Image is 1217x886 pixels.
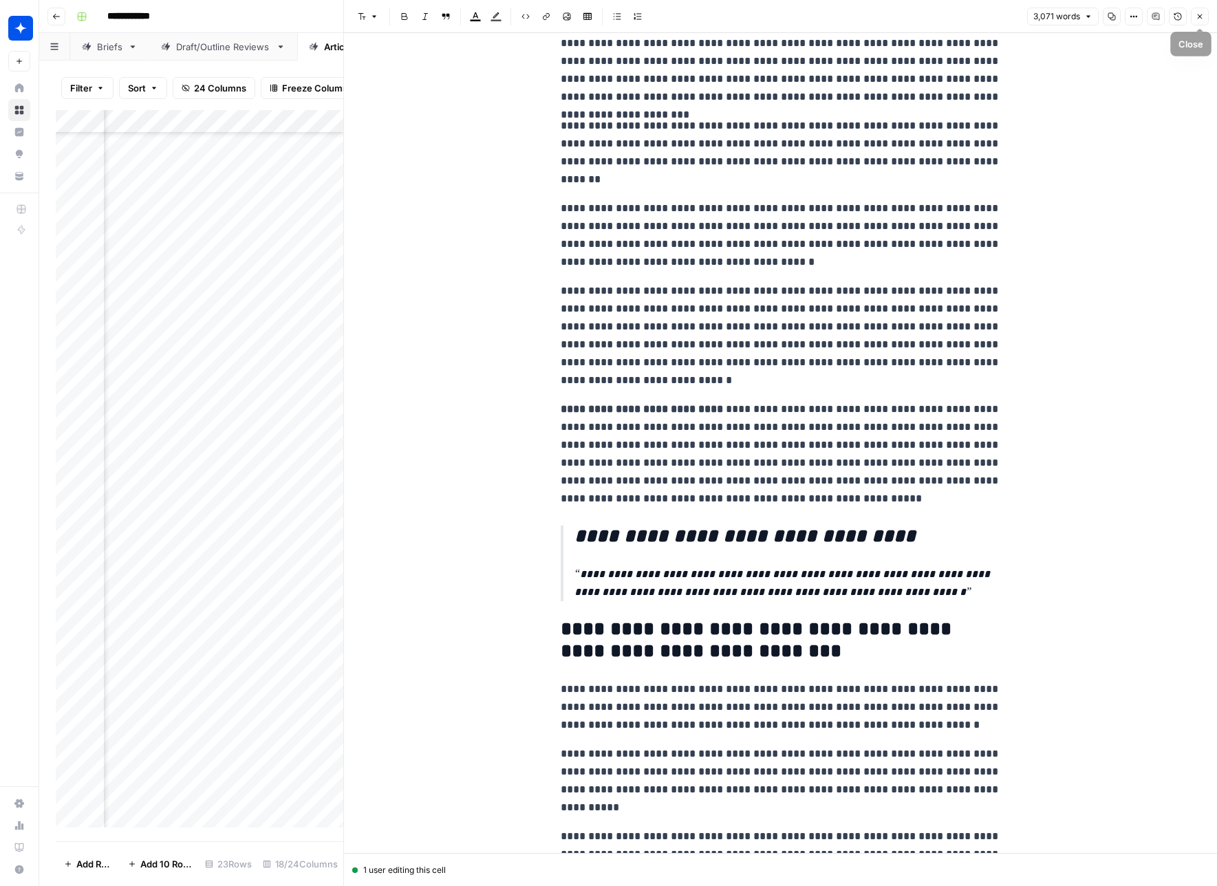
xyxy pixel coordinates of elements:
[324,40,391,54] div: Article Creation
[8,143,30,165] a: Opportunities
[8,165,30,187] a: Your Data
[282,81,353,95] span: Freeze Columns
[194,81,246,95] span: 24 Columns
[76,857,111,871] span: Add Row
[8,792,30,814] a: Settings
[8,11,30,45] button: Workspace: Wiz
[61,77,114,99] button: Filter
[352,864,1209,876] div: 1 user editing this cell
[97,40,122,54] div: Briefs
[200,853,257,875] div: 23 Rows
[8,121,30,143] a: Insights
[8,99,30,121] a: Browse
[8,77,30,99] a: Home
[120,853,200,875] button: Add 10 Rows
[70,81,92,95] span: Filter
[8,836,30,858] a: Learning Hub
[176,40,270,54] div: Draft/Outline Reviews
[149,33,297,61] a: Draft/Outline Reviews
[173,77,255,99] button: 24 Columns
[8,814,30,836] a: Usage
[1033,10,1080,23] span: 3,071 words
[1027,8,1099,25] button: 3,071 words
[119,77,167,99] button: Sort
[257,853,343,875] div: 18/24 Columns
[140,857,191,871] span: Add 10 Rows
[297,33,418,61] a: Article Creation
[8,16,33,41] img: Wiz Logo
[128,81,146,95] span: Sort
[8,858,30,880] button: Help + Support
[70,33,149,61] a: Briefs
[261,77,362,99] button: Freeze Columns
[56,853,120,875] button: Add Row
